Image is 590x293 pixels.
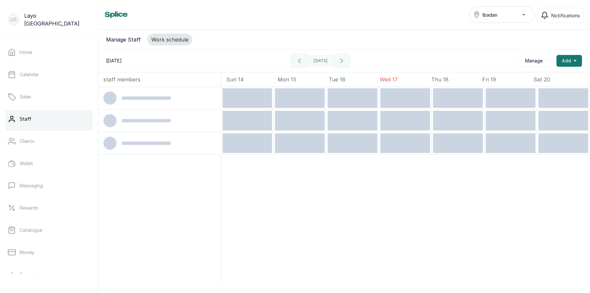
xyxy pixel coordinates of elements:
[20,205,38,211] p: Rewards
[227,76,278,83] p: Sun 14
[551,12,580,19] span: Notifications
[20,182,43,189] p: Messaging
[557,55,582,67] button: Add
[20,227,42,233] p: Catalogue
[469,7,535,23] button: Ibadan
[5,154,93,173] a: Wallet
[20,271,37,278] p: Reports
[520,55,554,67] button: Manage
[20,116,31,122] p: Staff
[147,34,193,45] button: Work schedule
[5,221,93,239] a: Catalogue
[5,110,93,128] a: Staff
[562,58,571,64] span: Add
[5,199,93,217] a: Rewards
[525,58,543,64] span: Manage
[5,266,93,284] a: Reports
[20,249,34,256] p: Money
[537,8,583,23] button: Notifications
[5,132,93,150] a: Clients
[24,12,90,27] p: Layo [GEOGRAPHIC_DATA]
[534,76,585,83] p: Sat 20
[278,76,329,83] p: Mon 15
[380,76,431,83] p: Wed 17
[20,49,32,56] p: Home
[5,177,93,195] a: Messaging
[106,58,122,64] p: [DATE]
[5,65,93,84] a: Calendar
[20,71,39,78] p: Calendar
[10,16,16,23] p: LO
[431,76,482,83] p: Thu 18
[20,94,31,100] p: Sales
[103,76,140,83] p: staff members
[309,55,333,67] button: [DATE]
[5,43,93,61] a: Home
[20,138,34,145] p: Clients
[482,76,533,83] p: Fri 19
[20,160,33,167] p: Wallet
[483,11,497,18] span: Ibadan
[102,34,145,45] button: Manage Staff
[5,88,93,106] a: Sales
[329,76,380,83] p: Tue 16
[5,243,93,262] a: Money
